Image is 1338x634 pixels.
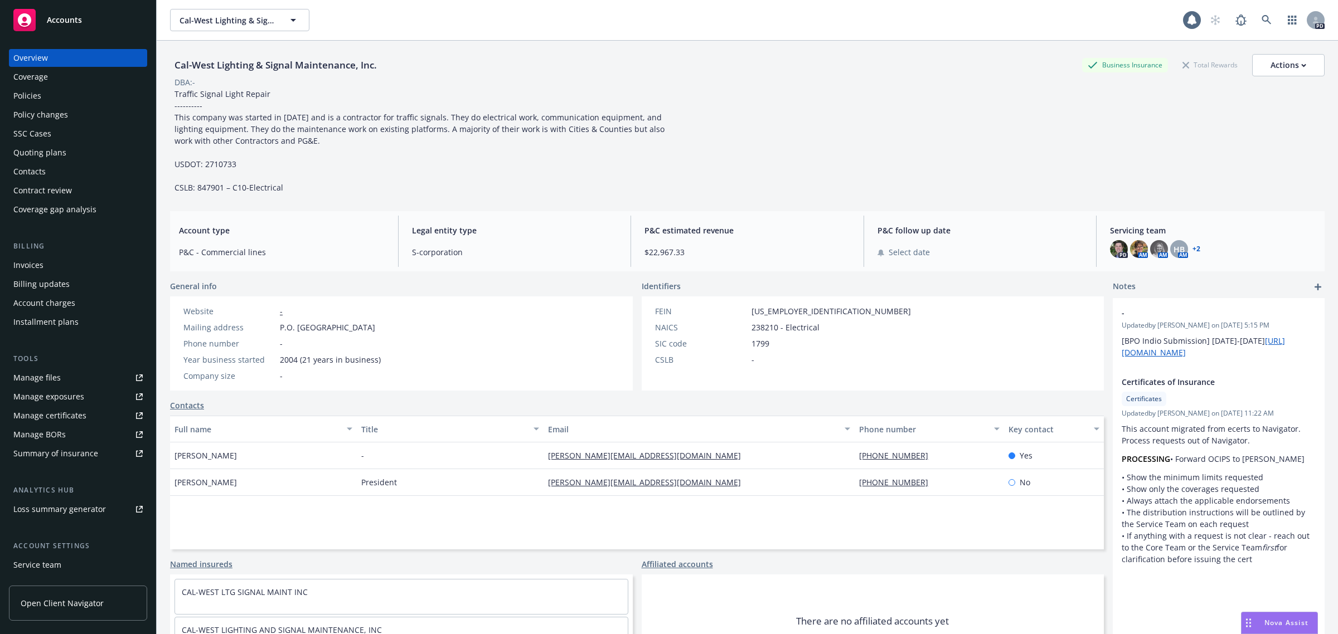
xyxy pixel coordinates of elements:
[13,144,66,162] div: Quoting plans
[280,306,283,316] a: -
[1204,9,1226,31] a: Start snowing
[1126,394,1162,404] span: Certificates
[1110,240,1128,258] img: photo
[1113,367,1325,574] div: Certificates of InsuranceCertificatesUpdatedby [PERSON_NAME] on [DATE] 11:22 AMThis account migra...
[13,49,48,67] div: Overview
[1174,243,1185,255] span: HB
[170,416,357,442] button: Full name
[170,9,309,31] button: Cal-West Lighting & Signal Maintenance, Inc.
[9,275,147,293] a: Billing updates
[174,89,667,193] span: Traffic Signal Light Repair ---------- This company was started in [DATE] and is a contractor for...
[1192,246,1200,252] a: +2
[9,163,147,181] a: Contacts
[13,388,84,406] div: Manage exposures
[13,68,48,86] div: Coverage
[1122,376,1287,388] span: Certificates of Insurance
[13,369,61,387] div: Manage files
[9,353,147,364] div: Tools
[13,275,70,293] div: Billing updates
[9,182,147,199] a: Contract review
[1264,618,1308,627] span: Nova Assist
[752,354,754,365] span: -
[183,354,275,365] div: Year business started
[9,313,147,331] a: Installment plans
[1122,453,1170,464] strong: PROCESSING
[878,225,1083,236] span: P&C follow up date
[1311,280,1325,294] a: add
[752,338,769,349] span: 1799
[174,476,237,488] span: [PERSON_NAME]
[1122,307,1287,319] span: -
[1122,320,1316,330] span: Updated by [PERSON_NAME] on [DATE] 5:15 PM
[544,416,855,442] button: Email
[13,106,68,124] div: Policy changes
[183,305,275,317] div: Website
[13,407,86,425] div: Manage certificates
[412,225,618,236] span: Legal entity type
[9,575,147,593] a: Sales relationships
[1122,335,1316,358] p: [BPO Indio Submission] [DATE]-[DATE]
[183,370,275,382] div: Company size
[1281,9,1303,31] a: Switch app
[859,450,937,461] a: [PHONE_NUMBER]
[13,575,84,593] div: Sales relationships
[1271,55,1306,76] div: Actions
[655,338,747,349] div: SIC code
[13,125,51,143] div: SSC Cases
[1242,612,1255,633] div: Drag to move
[9,49,147,67] a: Overview
[548,450,750,461] a: [PERSON_NAME][EMAIL_ADDRESS][DOMAIN_NAME]
[1122,423,1316,446] p: This account migrated from ecerts to Navigator. Process requests out of Navigator.
[752,321,820,333] span: 238210 - Electrical
[644,225,850,236] span: P&C estimated revenue
[179,246,385,258] span: P&C - Commercial lines
[412,246,618,258] span: S-corporation
[9,485,147,496] div: Analytics hub
[859,423,987,435] div: Phone number
[1082,58,1168,72] div: Business Insurance
[9,556,147,574] a: Service team
[1113,280,1136,294] span: Notes
[180,14,276,26] span: Cal-West Lighting & Signal Maintenance, Inc.
[859,477,937,487] a: [PHONE_NUMBER]
[280,338,283,349] span: -
[9,87,147,105] a: Policies
[357,416,544,442] button: Title
[1122,471,1316,565] p: • Show the minimum limits requested • Show only the coverages requested • Always attach the appli...
[9,294,147,312] a: Account charges
[361,423,527,435] div: Title
[361,450,364,461] span: -
[1113,298,1325,367] div: -Updatedby [PERSON_NAME] on [DATE] 5:15 PM[BPO Indio Submission] [DATE]-[DATE][URL][DOMAIN_NAME]
[655,305,747,317] div: FEIN
[1009,423,1087,435] div: Key contact
[170,280,217,292] span: General info
[655,354,747,365] div: CSLB
[1177,58,1243,72] div: Total Rewards
[361,476,397,488] span: President
[1130,240,1148,258] img: photo
[1255,9,1278,31] a: Search
[1122,408,1316,418] span: Updated by [PERSON_NAME] on [DATE] 11:22 AM
[13,426,66,443] div: Manage BORs
[889,246,930,258] span: Select date
[174,450,237,461] span: [PERSON_NAME]
[9,241,147,252] div: Billing
[9,426,147,443] a: Manage BORs
[1122,453,1316,465] p: • Forward OCIPS to [PERSON_NAME]
[9,540,147,552] div: Account settings
[1004,416,1104,442] button: Key contact
[170,399,204,411] a: Contacts
[174,423,340,435] div: Full name
[9,369,147,387] a: Manage files
[9,500,147,518] a: Loss summary generator
[9,144,147,162] a: Quoting plans
[9,125,147,143] a: SSC Cases
[13,445,98,462] div: Summary of insurance
[1230,9,1252,31] a: Report a Bug
[13,556,61,574] div: Service team
[13,256,43,274] div: Invoices
[9,388,147,406] a: Manage exposures
[21,597,104,609] span: Open Client Navigator
[1252,54,1325,76] button: Actions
